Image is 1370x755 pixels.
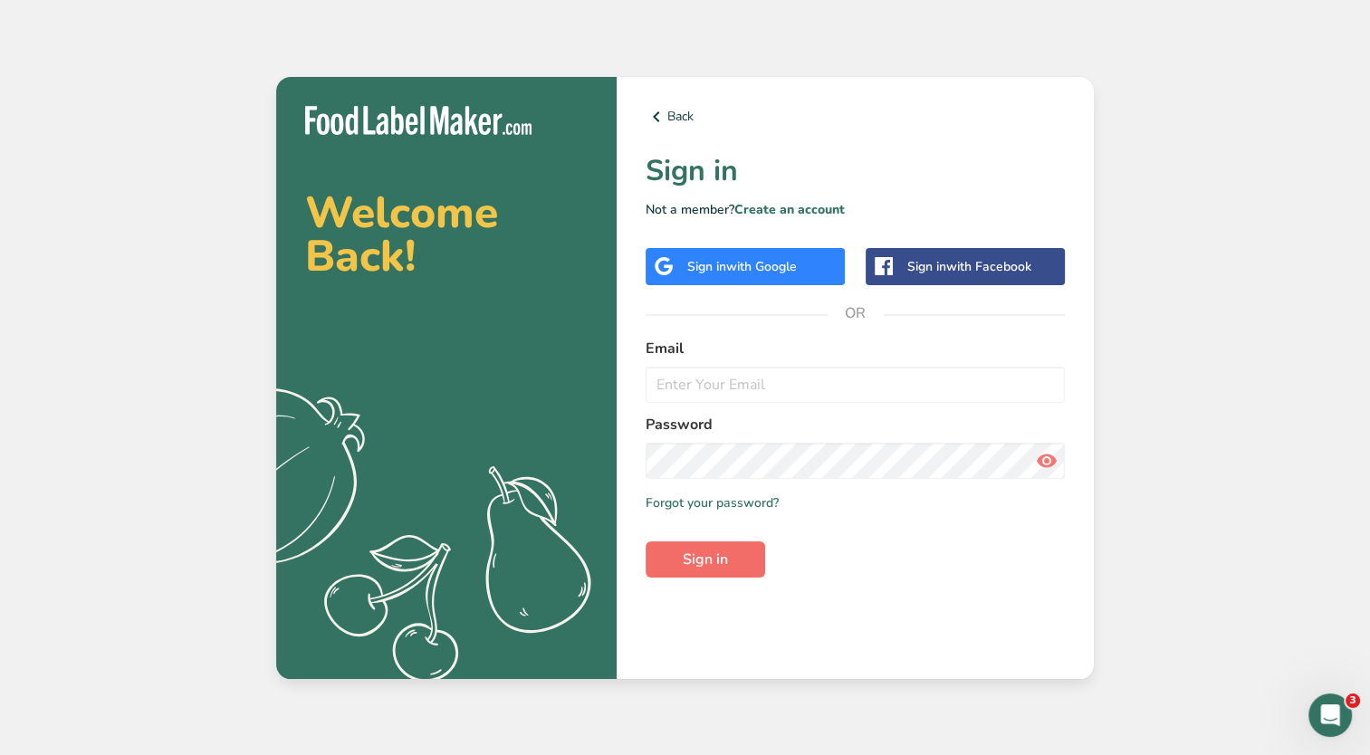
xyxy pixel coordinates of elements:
span: with Facebook [946,258,1031,275]
a: Create an account [734,201,845,218]
a: Back [646,106,1065,128]
label: Email [646,338,1065,359]
button: Sign in [646,541,765,578]
input: Enter Your Email [646,367,1065,403]
div: Sign in [907,257,1031,276]
h1: Sign in [646,149,1065,193]
p: Not a member? [646,200,1065,219]
iframe: Intercom live chat [1308,693,1352,737]
span: Sign in [683,549,728,570]
div: Sign in [687,257,797,276]
span: 3 [1346,693,1360,708]
h2: Welcome Back! [305,191,588,278]
span: with Google [726,258,797,275]
label: Password [646,414,1065,435]
img: Food Label Maker [305,106,532,136]
a: Forgot your password? [646,493,779,512]
span: OR [829,286,883,340]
